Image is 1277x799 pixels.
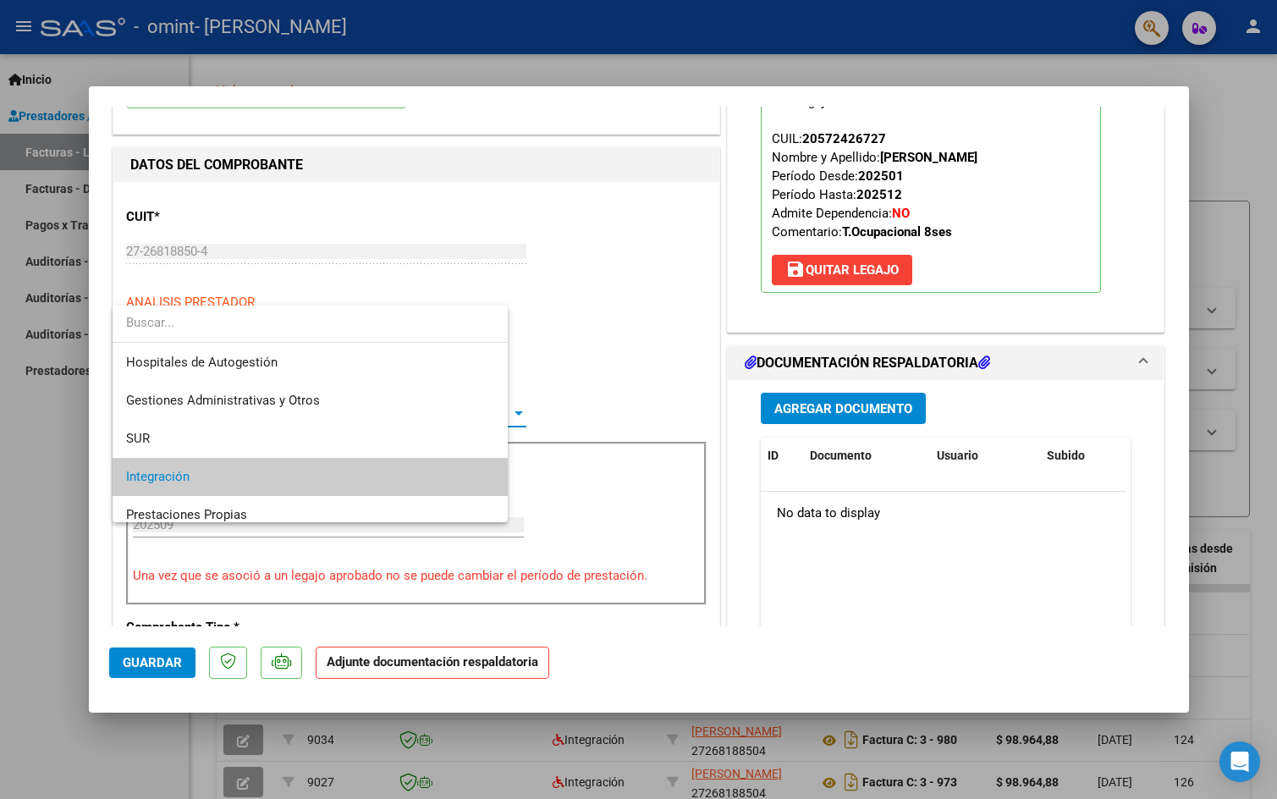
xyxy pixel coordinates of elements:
[126,469,190,484] span: Integración
[126,393,320,408] span: Gestiones Administrativas y Otros
[126,507,247,522] span: Prestaciones Propias
[126,355,278,370] span: Hospitales de Autogestión
[126,431,150,446] span: SUR
[1219,741,1260,782] div: Open Intercom Messenger
[113,304,508,342] input: dropdown search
